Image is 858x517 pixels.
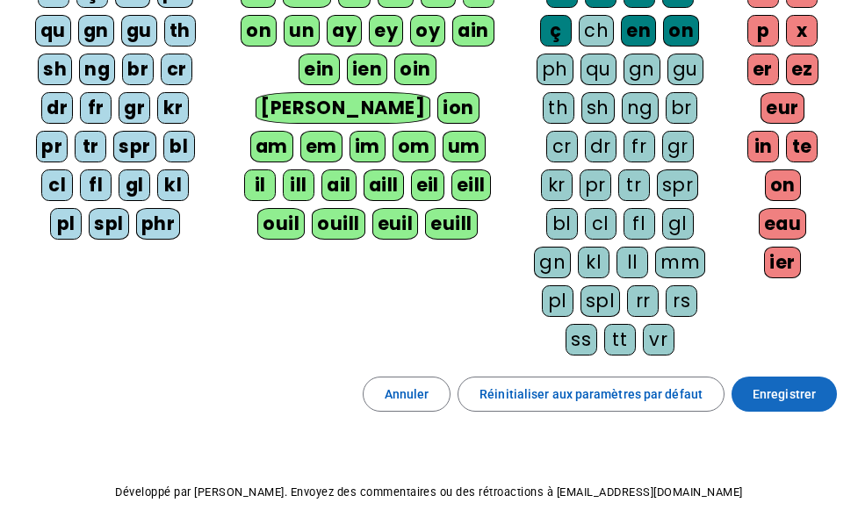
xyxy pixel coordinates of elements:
[119,169,150,201] div: gl
[157,169,189,201] div: kl
[437,92,479,124] div: ion
[546,208,578,240] div: bl
[136,208,181,240] div: phr
[257,208,305,240] div: ouil
[764,247,801,278] div: ier
[747,54,779,85] div: er
[657,169,699,201] div: spr
[321,169,357,201] div: ail
[394,54,436,85] div: oin
[542,285,573,317] div: pl
[622,92,659,124] div: ng
[585,131,616,162] div: dr
[163,131,195,162] div: bl
[369,15,403,47] div: ey
[119,92,150,124] div: gr
[250,131,293,162] div: am
[451,169,491,201] div: eill
[300,131,342,162] div: em
[113,131,156,162] div: spr
[161,54,192,85] div: cr
[80,92,112,124] div: fr
[580,169,611,201] div: pr
[79,54,115,85] div: ng
[121,15,157,47] div: gu
[458,377,725,412] button: Réinitialiser aux paramètres par défaut
[786,131,818,162] div: te
[443,131,486,162] div: um
[75,131,106,162] div: tr
[624,54,660,85] div: gn
[621,15,656,47] div: en
[618,169,650,201] div: tr
[50,208,82,240] div: pl
[312,208,364,240] div: ouill
[579,15,614,47] div: ch
[566,324,597,355] div: ss
[299,54,340,85] div: ein
[747,131,779,162] div: in
[256,92,430,124] div: [PERSON_NAME]
[624,131,655,162] div: fr
[410,15,445,47] div: oy
[546,131,578,162] div: cr
[578,247,609,278] div: kl
[581,92,615,124] div: sh
[580,54,616,85] div: qu
[537,54,573,85] div: ph
[540,15,572,47] div: ç
[41,169,73,201] div: cl
[616,247,648,278] div: ll
[753,384,816,405] span: Enregistrer
[452,15,494,47] div: ain
[759,208,807,240] div: eau
[122,54,154,85] div: br
[543,92,574,124] div: th
[41,92,73,124] div: dr
[627,285,659,317] div: rr
[662,131,694,162] div: gr
[372,208,419,240] div: euil
[761,92,804,124] div: eur
[662,208,694,240] div: gl
[425,208,477,240] div: euill
[244,169,276,201] div: il
[479,384,703,405] span: Réinitialiser aux paramètres par défaut
[663,15,699,47] div: on
[347,54,388,85] div: ien
[604,324,636,355] div: tt
[35,15,71,47] div: qu
[80,169,112,201] div: fl
[667,54,703,85] div: gu
[36,131,68,162] div: pr
[327,15,362,47] div: ay
[283,169,314,201] div: ill
[385,384,429,405] span: Annuler
[157,92,189,124] div: kr
[765,169,801,201] div: on
[624,208,655,240] div: fl
[541,169,573,201] div: kr
[580,285,621,317] div: spl
[14,482,844,503] p: Développé par [PERSON_NAME]. Envoyez des commentaires ou des rétroactions à [EMAIL_ADDRESS][DOMAI...
[38,54,72,85] div: sh
[643,324,674,355] div: vr
[164,15,196,47] div: th
[411,169,445,201] div: eil
[78,15,114,47] div: gn
[786,54,818,85] div: ez
[350,131,386,162] div: im
[241,15,277,47] div: on
[666,285,697,317] div: rs
[393,131,436,162] div: om
[732,377,837,412] button: Enregistrer
[655,247,705,278] div: mm
[747,15,779,47] div: p
[363,377,451,412] button: Annuler
[534,247,571,278] div: gn
[585,208,616,240] div: cl
[666,92,697,124] div: br
[364,169,404,201] div: aill
[89,208,129,240] div: spl
[284,15,320,47] div: un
